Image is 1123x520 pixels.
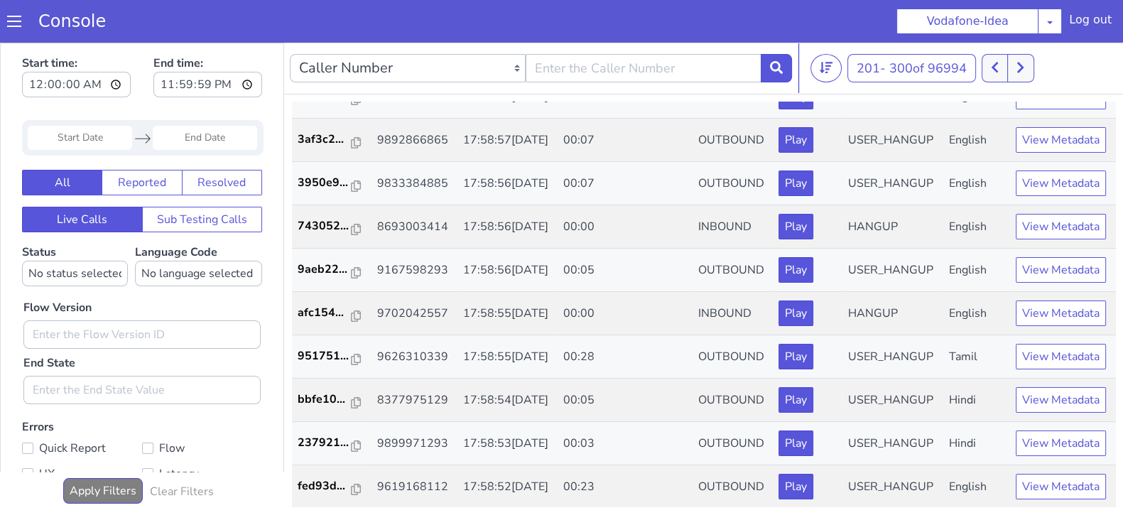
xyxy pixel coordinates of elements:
[22,421,142,441] label: UX
[842,119,943,163] td: USER_HANGUP
[23,256,92,273] label: Flow Version
[142,164,263,190] button: Sub Testing Calls
[778,171,813,197] button: Play
[28,83,132,107] input: Start Date
[778,258,813,283] button: Play
[842,379,943,423] td: USER_HANGUP
[371,119,457,163] td: 9833384885
[23,278,261,306] input: Enter the Flow Version ID
[102,127,182,153] button: Reported
[298,218,366,235] a: 9aeb22...
[182,127,262,153] button: Resolved
[693,423,774,466] td: OUTBOUND
[943,249,1010,293] td: English
[778,301,813,327] button: Play
[943,163,1010,206] td: English
[526,11,761,40] input: Enter the Caller Number
[298,131,352,148] p: 3950e9...
[298,435,366,452] a: fed93d...
[298,175,352,192] p: 743052...
[457,336,558,379] td: 17:58:54[DATE]
[1016,388,1106,413] button: View Metadata
[457,249,558,293] td: 17:58:55[DATE]
[298,305,352,322] p: 951751...
[558,293,693,336] td: 00:28
[298,348,366,365] a: bbfe10...
[847,11,976,40] button: 201- 300of 96994
[142,396,262,416] label: Flow
[298,391,366,408] a: 237921...
[842,76,943,119] td: USER_HANGUP
[63,435,143,461] button: Apply Filters
[778,215,813,240] button: Play
[943,119,1010,163] td: English
[558,423,693,466] td: 00:23
[693,206,774,249] td: OUTBOUND
[22,127,102,153] button: All
[943,293,1010,336] td: Tamil
[298,218,352,235] p: 9aeb22...
[371,336,457,379] td: 8377975129
[298,348,352,365] p: bbfe10...
[371,163,457,206] td: 8693003414
[943,379,1010,423] td: Hindi
[298,88,366,105] a: 3af3c2...
[842,293,943,336] td: USER_HANGUP
[298,131,366,148] a: 3950e9...
[153,83,257,107] input: End Date
[778,388,813,413] button: Play
[298,261,366,278] a: afc154...
[22,396,142,416] label: Quick Report
[371,379,457,423] td: 9899971293
[943,76,1010,119] td: English
[693,163,774,206] td: INBOUND
[22,29,131,55] input: Start time:
[457,379,558,423] td: 17:58:53[DATE]
[889,17,967,34] span: 300 of 96994
[693,76,774,119] td: OUTBOUND
[558,379,693,423] td: 00:03
[371,76,457,119] td: 9892866865
[558,76,693,119] td: 00:07
[135,218,262,244] select: Language Code
[371,293,457,336] td: 9626310339
[778,431,813,457] button: Play
[23,312,75,329] label: End State
[558,206,693,249] td: 00:05
[693,379,774,423] td: OUTBOUND
[1016,171,1106,197] button: View Metadata
[298,305,366,322] a: 951751...
[842,163,943,206] td: HANGUP
[457,76,558,119] td: 17:58:57[DATE]
[842,423,943,466] td: USER_HANGUP
[693,119,774,163] td: OUTBOUND
[896,9,1038,34] button: Vodafone-Idea
[558,119,693,163] td: 00:07
[371,206,457,249] td: 9167598293
[693,249,774,293] td: INBOUND
[558,163,693,206] td: 00:00
[778,345,813,370] button: Play
[22,164,143,190] button: Live Calls
[371,423,457,466] td: 9619168112
[693,336,774,379] td: OUTBOUND
[298,175,366,192] a: 743052...
[457,293,558,336] td: 17:58:55[DATE]
[842,336,943,379] td: USER_HANGUP
[150,443,214,456] h6: Clear Filters
[1016,431,1106,457] button: View Metadata
[22,8,131,59] label: Start time:
[1016,345,1106,370] button: View Metadata
[558,336,693,379] td: 00:05
[298,88,352,105] p: 3af3c2...
[778,85,813,110] button: Play
[22,218,128,244] select: Status
[457,163,558,206] td: 17:58:56[DATE]
[778,128,813,153] button: Play
[943,336,1010,379] td: Hindi
[693,293,774,336] td: OUTBOUND
[22,202,128,244] label: Status
[1016,128,1106,153] button: View Metadata
[1016,85,1106,110] button: View Metadata
[142,421,262,441] label: Latency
